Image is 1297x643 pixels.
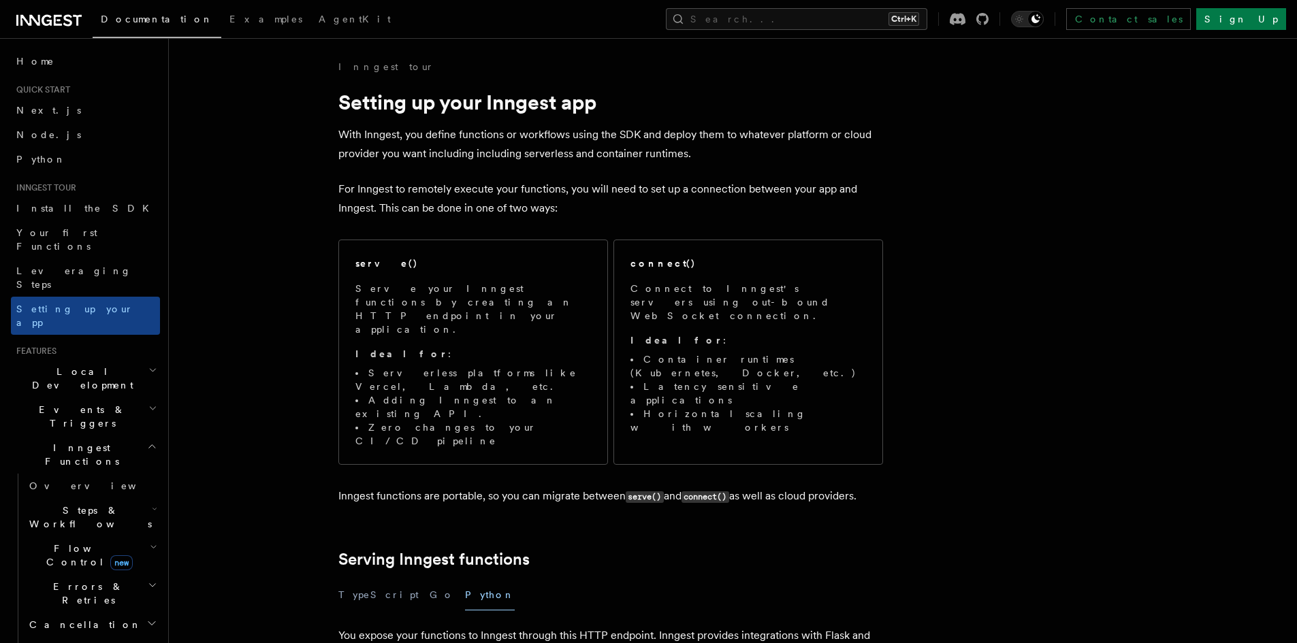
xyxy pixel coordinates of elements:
[11,435,160,474] button: Inngest Functions
[11,359,160,397] button: Local Development
[110,555,133,570] span: new
[11,182,76,193] span: Inngest tour
[16,303,133,328] span: Setting up your app
[613,240,883,465] a: connect()Connect to Inngest's servers using out-bound WebSocket connection.Ideal for:Container ru...
[11,403,148,430] span: Events & Triggers
[355,257,418,270] h2: serve()
[338,240,608,465] a: serve()Serve your Inngest functions by creating an HTTP endpoint in your application.Ideal for:Se...
[101,14,213,24] span: Documentation
[16,227,97,252] span: Your first Functions
[11,297,160,335] a: Setting up your app
[338,580,419,610] button: TypeScript
[11,147,160,171] a: Python
[1011,11,1044,27] button: Toggle dark mode
[229,14,302,24] span: Examples
[338,90,883,114] h1: Setting up your Inngest app
[221,4,310,37] a: Examples
[16,265,131,290] span: Leveraging Steps
[24,580,148,607] span: Errors & Retries
[11,220,160,259] a: Your first Functions
[11,441,147,468] span: Inngest Functions
[11,397,160,435] button: Events & Triggers
[630,407,866,434] li: Horizontal scaling with workers
[16,154,66,165] span: Python
[11,122,160,147] a: Node.js
[24,498,160,536] button: Steps & Workflows
[16,54,54,68] span: Home
[355,393,591,421] li: Adding Inngest to an existing API.
[16,129,81,140] span: Node.js
[338,180,883,218] p: For Inngest to remotely execute your functions, you will need to set up a connection between your...
[430,580,454,610] button: Go
[24,542,150,569] span: Flow Control
[11,365,148,392] span: Local Development
[355,366,591,393] li: Serverless platforms like Vercel, Lambda, etc.
[355,347,591,361] p: :
[626,491,664,503] code: serve()
[11,196,160,220] a: Install the SDK
[338,125,883,163] p: With Inngest, you define functions or workflows using the SDK and deploy them to whatever platfor...
[355,421,591,448] li: Zero changes to your CI/CD pipeline
[11,49,160,73] a: Home
[319,14,391,24] span: AgentKit
[630,257,696,270] h2: connect()
[355,348,448,359] strong: Ideal for
[888,12,919,26] kbd: Ctrl+K
[1066,8,1191,30] a: Contact sales
[11,346,57,357] span: Features
[338,60,434,73] a: Inngest tour
[16,203,157,214] span: Install the SDK
[93,4,221,38] a: Documentation
[630,282,866,323] p: Connect to Inngest's servers using out-bound WebSocket connection.
[11,84,70,95] span: Quick start
[1196,8,1286,30] a: Sign Up
[24,536,160,574] button: Flow Controlnew
[682,491,729,503] code: connect()
[24,612,160,637] button: Cancellation
[310,4,399,37] a: AgentKit
[630,333,866,347] p: :
[11,98,160,122] a: Next.js
[338,550,530,569] a: Serving Inngest functions
[24,574,160,612] button: Errors & Retries
[465,580,515,610] button: Python
[29,480,170,491] span: Overview
[666,8,927,30] button: Search...Ctrl+K
[630,335,723,346] strong: Ideal for
[16,105,81,116] span: Next.js
[11,259,160,297] a: Leveraging Steps
[630,380,866,407] li: Latency sensitive applications
[24,474,160,498] a: Overview
[355,282,591,336] p: Serve your Inngest functions by creating an HTTP endpoint in your application.
[24,504,152,531] span: Steps & Workflows
[630,352,866,380] li: Container runtimes (Kubernetes, Docker, etc.)
[338,487,883,506] p: Inngest functions are portable, so you can migrate between and as well as cloud providers.
[24,618,142,631] span: Cancellation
